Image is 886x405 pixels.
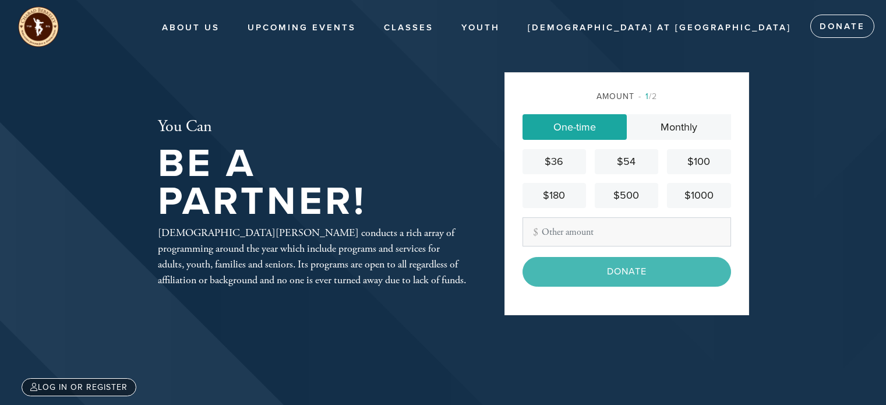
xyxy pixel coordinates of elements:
a: Monthly [627,114,731,140]
img: unnamed%20%283%29_0.png [17,6,59,48]
input: Other amount [523,217,731,246]
div: [DEMOGRAPHIC_DATA][PERSON_NAME] conducts a rich array of programming around the year which includ... [158,225,467,288]
a: $36 [523,149,586,174]
h2: You Can [158,117,467,137]
a: $180 [523,183,586,208]
a: $1000 [667,183,730,208]
a: [DEMOGRAPHIC_DATA] at [GEOGRAPHIC_DATA] [519,17,800,39]
div: $1000 [672,188,726,203]
a: Log in or register [22,378,136,396]
a: Donate [810,15,874,38]
span: /2 [638,91,657,101]
div: $36 [527,154,581,170]
div: $500 [599,188,654,203]
div: $100 [672,154,726,170]
div: Amount [523,90,731,103]
a: $500 [595,183,658,208]
a: Youth [453,17,509,39]
div: $54 [599,154,654,170]
a: $54 [595,149,658,174]
span: 1 [645,91,649,101]
h1: Be A Partner! [158,145,467,220]
a: $100 [667,149,730,174]
a: Upcoming Events [239,17,365,39]
div: $180 [527,188,581,203]
a: One-time [523,114,627,140]
a: Classes [375,17,442,39]
a: About Us [153,17,228,39]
